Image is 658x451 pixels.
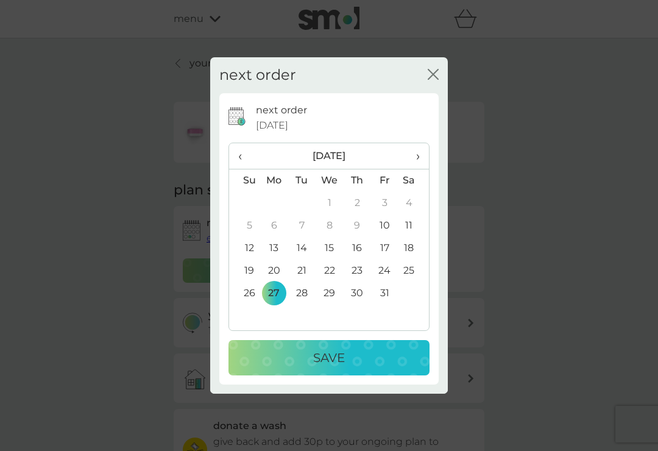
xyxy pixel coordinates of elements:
[344,192,371,215] td: 2
[238,143,251,169] span: ‹
[398,237,429,260] td: 18
[316,192,344,215] td: 1
[256,118,288,133] span: [DATE]
[428,69,439,82] button: close
[260,169,288,192] th: Mo
[371,169,398,192] th: Fr
[371,237,398,260] td: 17
[260,237,288,260] td: 13
[219,66,296,84] h2: next order
[260,215,288,237] td: 6
[344,282,371,305] td: 30
[313,348,345,368] p: Save
[316,215,344,237] td: 8
[288,215,316,237] td: 7
[228,340,430,375] button: Save
[398,192,429,215] td: 4
[229,215,260,237] td: 5
[229,169,260,192] th: Su
[260,260,288,282] td: 20
[260,282,288,305] td: 27
[344,260,371,282] td: 23
[398,260,429,282] td: 25
[344,215,371,237] td: 9
[316,169,344,192] th: We
[229,282,260,305] td: 26
[316,260,344,282] td: 22
[398,215,429,237] td: 11
[316,237,344,260] td: 15
[344,169,371,192] th: Th
[260,143,398,169] th: [DATE]
[371,215,398,237] td: 10
[316,282,344,305] td: 29
[344,237,371,260] td: 16
[288,260,316,282] td: 21
[408,143,420,169] span: ›
[288,237,316,260] td: 14
[256,102,307,118] p: next order
[288,282,316,305] td: 28
[288,169,316,192] th: Tu
[371,192,398,215] td: 3
[229,237,260,260] td: 12
[398,169,429,192] th: Sa
[371,260,398,282] td: 24
[229,260,260,282] td: 19
[371,282,398,305] td: 31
